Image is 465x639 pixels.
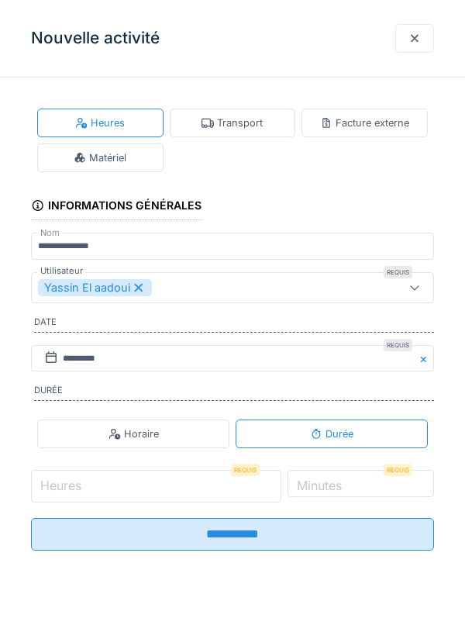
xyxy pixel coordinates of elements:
label: Durée [34,384,434,401]
div: Heures [75,116,125,130]
div: Informations générales [31,194,201,220]
div: Requis [231,464,260,476]
button: Close [417,345,434,372]
div: Requis [384,464,412,476]
div: Transport [201,116,263,130]
div: Horaire [108,427,159,441]
label: Nom [37,226,63,240]
label: Date [34,316,434,333]
div: Requis [384,266,412,278]
div: Matériel [74,150,126,165]
div: Yassin El aadoui [38,279,152,296]
h3: Nouvelle activité [31,29,160,48]
div: Facture externe [320,116,409,130]
label: Minutes [294,476,345,495]
div: Durée [310,427,353,441]
label: Utilisateur [37,264,86,278]
div: Requis [384,339,412,351]
label: Heures [37,476,84,495]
